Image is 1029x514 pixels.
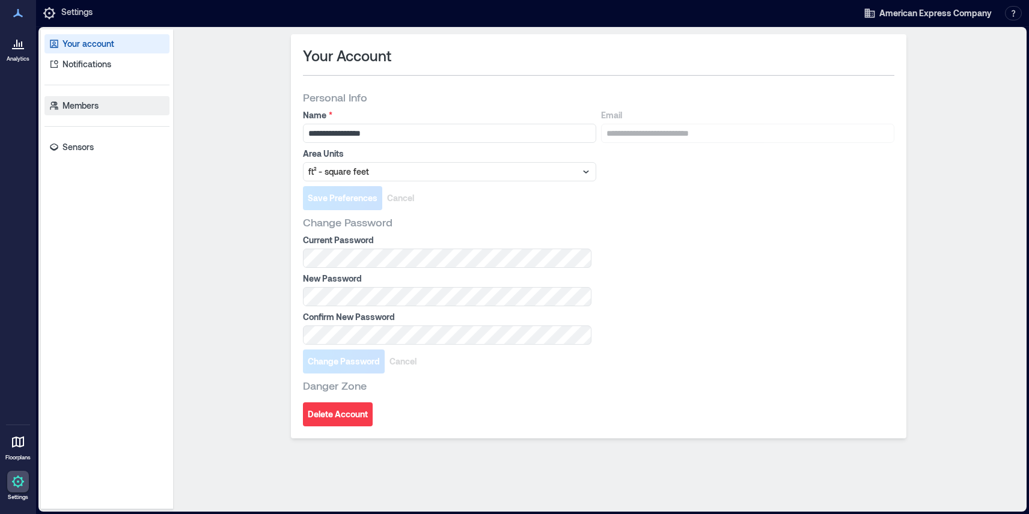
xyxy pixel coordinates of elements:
[3,29,33,66] a: Analytics
[2,428,34,465] a: Floorplans
[63,58,111,70] p: Notifications
[385,349,421,373] button: Cancel
[387,192,414,204] span: Cancel
[8,494,28,501] p: Settings
[303,402,373,426] button: Delete Account
[7,55,29,62] p: Analytics
[879,7,992,19] span: American Express Company
[303,349,385,373] button: Change Password
[44,138,169,157] a: Sensors
[5,454,31,461] p: Floorplans
[44,55,169,74] a: Notifications
[44,34,169,53] a: Your account
[63,100,99,112] p: Members
[308,355,380,367] span: Change Password
[308,192,377,204] span: Save Preferences
[303,311,589,323] label: Confirm New Password
[303,46,391,65] span: Your Account
[308,408,368,420] span: Delete Account
[303,109,594,121] label: Name
[303,234,589,246] label: Current Password
[61,6,93,20] p: Settings
[44,96,169,115] a: Members
[303,215,392,229] span: Change Password
[860,4,995,23] button: American Express Company
[389,355,417,367] span: Cancel
[4,467,32,504] a: Settings
[303,273,589,285] label: New Password
[303,186,382,210] button: Save Preferences
[303,378,367,393] span: Danger Zone
[601,109,892,121] label: Email
[303,148,594,160] label: Area Units
[303,90,367,104] span: Personal Info
[382,186,419,210] button: Cancel
[63,141,94,153] p: Sensors
[63,38,114,50] p: Your account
